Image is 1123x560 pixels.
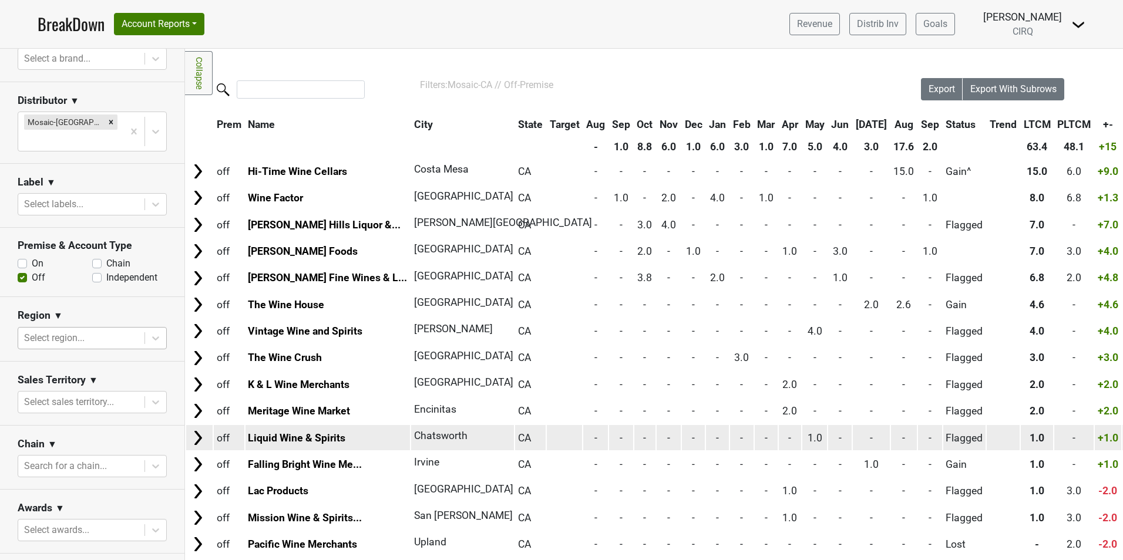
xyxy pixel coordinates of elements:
span: +4.0 [1098,325,1118,337]
h3: Awards [18,502,52,514]
span: CA [518,192,531,204]
span: - [692,299,695,311]
span: 15.0 [1027,166,1047,177]
a: Liquid Wine & Spirits [248,432,345,444]
td: Flagged [943,319,986,344]
span: Prem [217,119,241,130]
span: 2.0 [1030,379,1044,390]
span: - [594,352,597,363]
span: 3.0 [833,245,848,257]
span: CA [518,325,531,337]
a: Lac Products [248,485,308,497]
a: Pacific Wine Merchants [248,538,357,550]
img: Arrow right [189,535,207,553]
span: - [839,166,842,177]
span: - [620,325,623,337]
img: Arrow right [189,242,207,260]
img: Arrow right [189,376,207,393]
span: +15 [1099,141,1117,153]
button: Account Reports [114,13,204,35]
label: On [32,257,43,271]
span: - [692,192,695,204]
span: - [929,325,932,337]
span: - [740,325,743,337]
span: - [740,272,743,284]
a: Goals [916,13,955,35]
span: 1.0 [759,192,774,204]
th: 4.0 [828,136,852,157]
span: - [740,299,743,311]
a: BreakDown [38,12,105,36]
span: Export With Subrows [970,83,1057,95]
span: - [813,379,816,390]
h3: Region [18,309,51,322]
span: - [902,219,905,231]
th: Trend: activate to sort column ascending [987,114,1020,135]
span: Mosaic-CA // Off-Premise [448,79,553,90]
img: Arrow right [189,163,207,180]
td: Flagged [943,265,986,291]
span: - [692,272,695,284]
span: - [643,299,646,311]
span: 2.0 [661,192,676,204]
span: - [1072,219,1075,231]
th: City: activate to sort column ascending [411,114,508,135]
td: off [214,319,244,344]
a: Collapse [185,51,213,95]
span: - [765,166,768,177]
span: - [765,379,768,390]
a: Falling Bright Wine Me... [248,458,362,470]
span: 2.0 [637,245,652,257]
span: - [620,245,623,257]
th: &nbsp;: activate to sort column ascending [186,114,213,135]
th: Sep: activate to sort column ascending [918,114,942,135]
th: Name: activate to sort column ascending [246,114,411,135]
span: - [667,352,670,363]
span: - [788,352,791,363]
button: Export [921,78,963,100]
span: [GEOGRAPHIC_DATA] [414,350,513,362]
span: [PERSON_NAME][GEOGRAPHIC_DATA] [414,217,592,228]
span: [GEOGRAPHIC_DATA] [414,376,513,388]
th: May: activate to sort column ascending [802,114,828,135]
span: - [716,299,719,311]
span: 3.0 [1030,352,1044,363]
span: - [902,352,905,363]
span: Costa Mesa [414,163,469,175]
td: Gain [943,292,986,317]
th: 2.0 [918,136,942,157]
img: Arrow right [189,509,207,527]
span: - [643,379,646,390]
span: - [929,379,932,390]
span: - [1072,379,1075,390]
span: - [870,245,873,257]
th: Aug: activate to sort column ascending [891,114,917,135]
span: CA [518,166,531,177]
span: +1.3 [1098,192,1118,204]
img: Arrow right [189,483,207,500]
span: ▼ [53,309,63,323]
span: - [716,166,719,177]
a: [PERSON_NAME] Foods [248,245,358,257]
span: - [1072,299,1075,311]
span: 6.8 [1067,192,1081,204]
img: Arrow right [189,349,207,367]
span: - [692,379,695,390]
th: Sep: activate to sort column ascending [609,114,633,135]
span: - [902,272,905,284]
img: Arrow right [189,216,207,234]
span: - [716,352,719,363]
span: - [692,219,695,231]
span: - [813,219,816,231]
span: 2.6 [896,299,911,311]
th: Oct: activate to sort column ascending [634,114,656,135]
span: - [716,325,719,337]
td: Flagged [943,212,986,237]
span: - [839,192,842,204]
td: off [214,185,244,211]
h3: Premise & Account Type [18,239,167,252]
div: Filters: [420,78,888,92]
span: [GEOGRAPHIC_DATA] [414,270,513,282]
a: Mission Wine & Spirits... [248,512,362,524]
th: Jun: activate to sort column ascending [828,114,852,135]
